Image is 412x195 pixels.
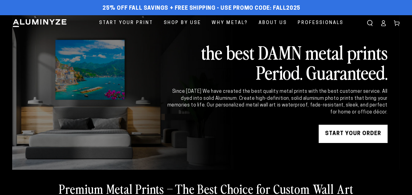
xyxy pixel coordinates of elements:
[12,19,67,28] img: Aluminyze
[259,19,287,27] span: About Us
[363,16,377,30] summary: Search our site
[102,5,300,12] span: 25% off FALL Savings + Free Shipping - Use Promo Code: FALL2025
[207,15,253,31] a: Why Metal?
[159,15,206,31] a: Shop By Use
[212,19,248,27] span: Why Metal?
[298,19,343,27] span: Professionals
[166,42,388,82] h2: the best DAMN metal prints Period. Guaranteed.
[166,88,388,116] div: Since [DATE] We have created the best quality metal prints with the best customer service. All dy...
[254,15,292,31] a: About Us
[293,15,348,31] a: Professionals
[99,19,153,27] span: Start Your Print
[95,15,158,31] a: Start Your Print
[164,19,201,27] span: Shop By Use
[319,125,388,143] a: START YOUR Order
